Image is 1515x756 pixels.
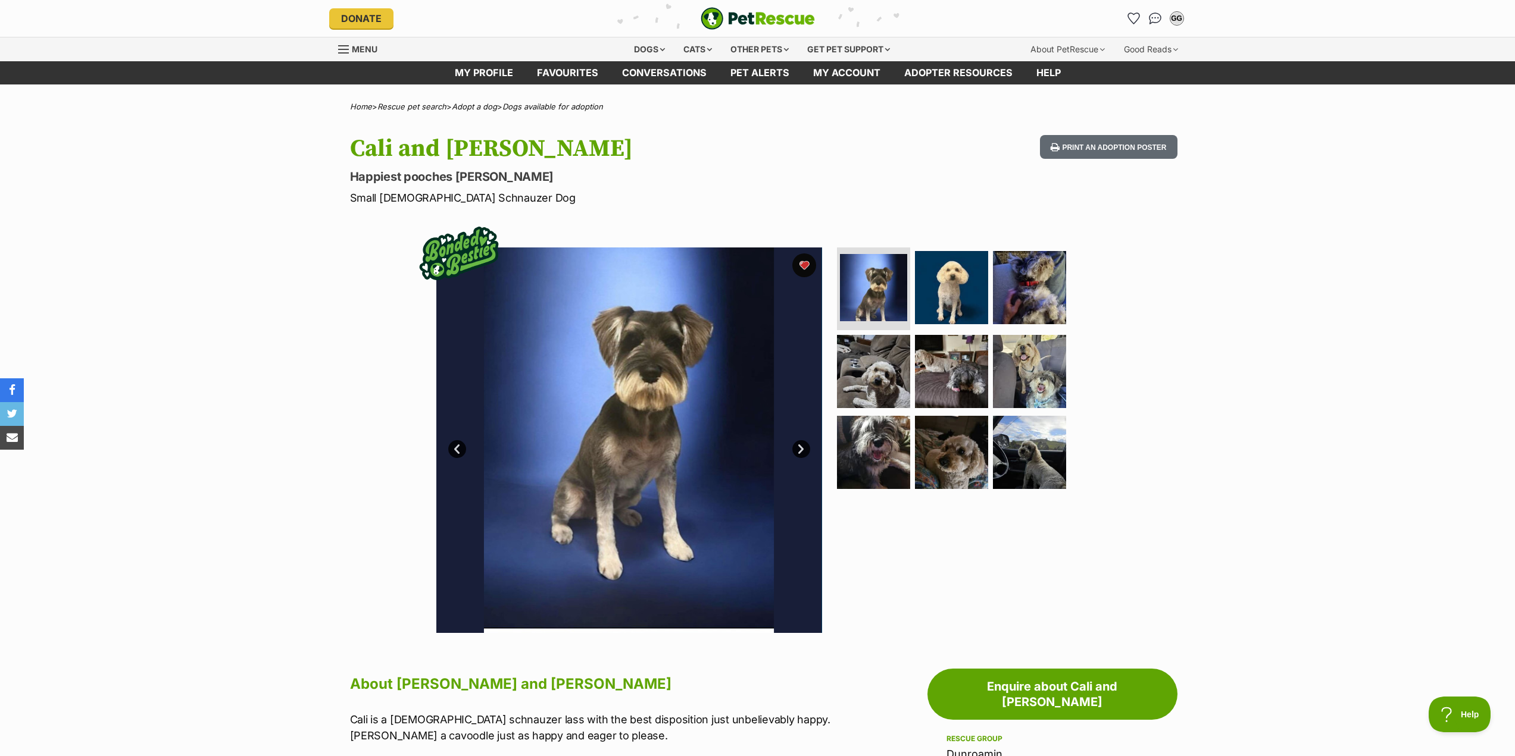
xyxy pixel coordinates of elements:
img: Photo of Cali And Theo [837,416,910,489]
a: Next [792,440,810,458]
a: Rescue pet search [377,102,446,111]
img: chat-41dd97257d64d25036548639549fe6c8038ab92f7586957e7f3b1b290dea8141.svg [1149,12,1161,24]
img: bonded besties [411,206,507,301]
a: Pet alerts [719,61,801,84]
p: Cali is a [DEMOGRAPHIC_DATA] schnauzer lass with the best disposition just unbelievably happy. [P... [350,711,842,744]
a: Prev [448,440,466,458]
a: Dogs available for adoption [502,102,603,111]
img: Photo of Cali And Theo [993,251,1066,324]
img: Photo of Cali And Theo [993,335,1066,408]
h2: About [PERSON_NAME] and [PERSON_NAME] [350,671,842,697]
a: My account [801,61,892,84]
a: Help [1024,61,1073,84]
span: Menu [352,44,377,54]
div: Rescue group [947,734,1158,744]
div: GG [1171,12,1183,24]
a: Adopter resources [892,61,1024,84]
div: Other pets [722,37,797,61]
img: Photo of Cali And Theo [840,254,907,321]
p: Happiest pooches [PERSON_NAME] [350,168,854,185]
a: Favourites [1124,9,1144,28]
a: Enquire about Cali and [PERSON_NAME] [927,669,1177,720]
iframe: Help Scout Beacon - Open [1429,697,1491,732]
img: Photo of Cali And Theo [915,416,988,489]
button: favourite [792,253,816,277]
a: Donate [329,8,393,29]
div: Dogs [626,37,673,61]
img: Photo of Cali And Theo [837,335,910,408]
button: My account [1167,9,1186,28]
p: Small [DEMOGRAPHIC_DATA] Schnauzer Dog [350,190,854,206]
img: logo-e224e6f780fb5917bec1dbf3a21bbac754714ae5b6737aabdf751b685950b380.svg [701,7,815,30]
ul: Account quick links [1124,9,1186,28]
img: Photo of Cali And Theo [915,251,988,324]
a: Adopt a dog [452,102,497,111]
a: Home [350,102,372,111]
button: Print an adoption poster [1040,135,1177,159]
a: Menu [338,37,386,59]
div: Get pet support [799,37,898,61]
a: My profile [443,61,525,84]
img: Photo of Cali And Theo [436,247,822,633]
a: PetRescue [701,7,815,30]
div: Good Reads [1116,37,1186,61]
div: Cats [675,37,720,61]
img: Photo of Cali And Theo [821,247,1207,633]
img: Photo of Cali And Theo [993,416,1066,489]
img: Photo of Cali And Theo [915,335,988,408]
a: Favourites [525,61,610,84]
div: About PetRescue [1022,37,1113,61]
div: > > > [320,102,1195,111]
a: Conversations [1146,9,1165,28]
a: conversations [610,61,719,84]
h1: Cali and [PERSON_NAME] [350,135,854,162]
